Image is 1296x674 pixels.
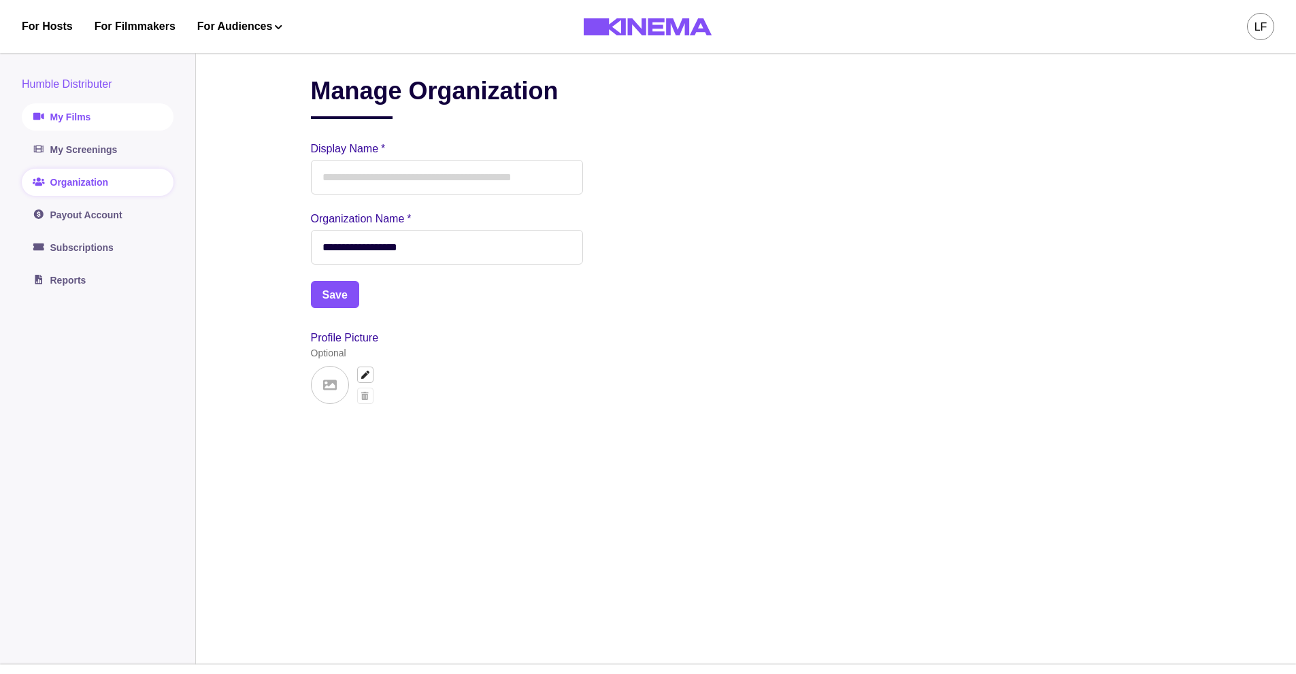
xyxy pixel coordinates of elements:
a: Organization [22,169,173,196]
a: Subscriptions [22,234,173,261]
label: Display Name [311,141,575,157]
a: Reports [22,267,173,294]
a: My Films [22,103,173,131]
div: Optional [311,346,1182,360]
button: Upload [357,367,373,383]
label: Profile Picture [311,330,1174,346]
button: Save [311,281,359,308]
div: LF [1255,19,1267,35]
button: Delete [357,388,373,404]
div: Humble Distributer [22,76,173,92]
a: For Hosts [22,18,73,35]
label: Organization Name [311,211,575,227]
a: For Filmmakers [95,18,176,35]
a: My Screenings [22,136,173,163]
button: For Audiences [197,18,282,35]
a: Payout Account [22,201,173,229]
h2: Manage Organization [311,76,559,119]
